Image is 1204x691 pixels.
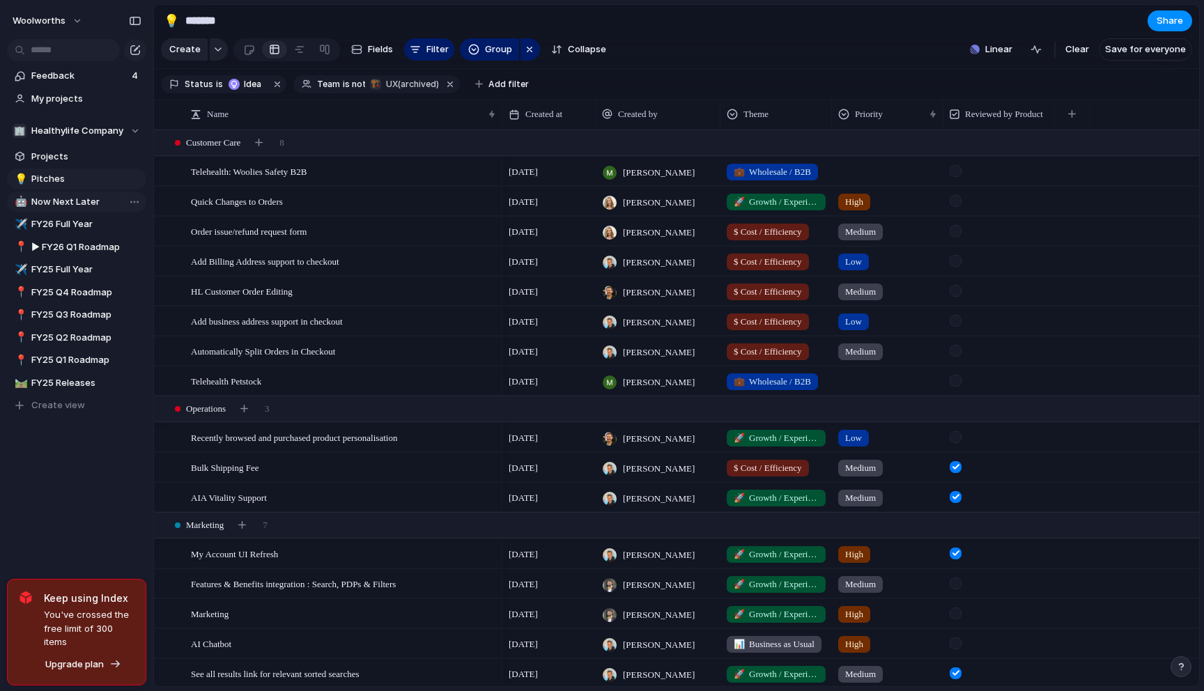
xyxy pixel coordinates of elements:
[15,262,24,278] div: ✈️
[191,489,267,505] span: AIA Vitality Support
[44,608,134,649] span: You've crossed the free limit of 300 items
[13,263,26,277] button: ✈️
[15,329,24,345] div: 📍
[186,136,240,150] span: Customer Care
[734,549,745,559] span: 🚀
[734,607,819,621] span: Growth / Experience
[31,69,128,83] span: Feedback
[370,79,381,90] div: 🏗️
[207,107,229,121] span: Name
[467,75,537,94] button: Add filter
[31,398,85,412] span: Create view
[623,375,695,389] span: [PERSON_NAME]
[964,39,1018,60] button: Linear
[41,655,125,674] button: Upgrade plan
[186,518,224,532] span: Marketing
[7,350,146,371] div: 📍FY25 Q1 Roadmap
[191,313,343,329] span: Add business address support in checkout
[845,285,876,299] span: Medium
[7,192,146,212] a: 🤖Now Next Later
[1099,38,1192,61] button: Save for everyone
[346,38,399,61] button: Fields
[623,196,695,210] span: [PERSON_NAME]
[623,345,695,359] span: [PERSON_NAME]
[368,42,393,56] span: Fields
[191,373,261,389] span: Telehealth Petstock
[845,315,862,329] span: Low
[31,217,141,231] span: FY26 Full Year
[7,237,146,258] a: 📍▶︎ FY26 Q1 Roadmap
[734,431,819,445] span: Growth / Experience
[386,79,439,89] span: UX (archived)
[191,545,278,561] span: My Account UI Refresh
[191,605,229,621] span: Marketing
[31,150,141,164] span: Projects
[13,217,26,231] button: ✈️
[509,461,538,475] span: [DATE]
[623,462,695,476] span: [PERSON_NAME]
[509,165,538,179] span: [DATE]
[216,78,223,91] span: is
[224,77,268,92] button: Idea
[164,11,179,30] div: 💡
[15,375,24,391] div: 🛤️
[845,548,863,561] span: High
[845,225,876,239] span: Medium
[7,373,146,394] a: 🛤️FY25 Releases
[509,431,538,445] span: [DATE]
[13,286,26,300] button: 📍
[845,607,863,621] span: High
[855,107,883,121] span: Priority
[734,637,815,651] span: Business as Usual
[6,10,90,32] button: woolworths
[191,223,307,239] span: Order issue/refund request form
[404,38,454,61] button: Filter
[734,433,745,443] span: 🚀
[509,577,538,591] span: [DATE]
[509,225,538,239] span: [DATE]
[31,331,141,345] span: FY25 Q2 Roadmap
[15,239,24,255] div: 📍
[488,78,529,91] span: Add filter
[185,78,213,91] span: Status
[509,345,538,359] span: [DATE]
[623,432,695,446] span: [PERSON_NAME]
[31,308,141,322] span: FY25 Q3 Roadmap
[13,308,26,322] button: 📍
[191,575,396,591] span: Features & Benefits integration : Search, PDPs & Filters
[845,667,876,681] span: Medium
[623,492,695,506] span: [PERSON_NAME]
[15,284,24,300] div: 📍
[734,577,819,591] span: Growth / Experience
[734,376,745,387] span: 💼
[509,637,538,651] span: [DATE]
[1148,10,1192,31] button: Share
[845,461,876,475] span: Medium
[1065,42,1089,56] span: Clear
[7,88,146,109] a: My projects
[426,42,449,56] span: Filter
[734,166,745,177] span: 💼
[7,327,146,348] a: 📍FY25 Q2 Roadmap
[734,667,819,681] span: Growth / Experience
[263,518,268,532] span: 7
[31,286,141,300] span: FY25 Q4 Roadmap
[244,78,264,91] span: Idea
[7,146,146,167] a: Projects
[191,665,360,681] span: See all results link for relevant sorted searches
[509,315,538,329] span: [DATE]
[15,194,24,210] div: 🤖
[7,169,146,189] a: 💡Pitches
[845,345,876,359] span: Medium
[1157,14,1183,28] span: Share
[191,163,307,179] span: Telehealth: Woolies Safety B2B
[15,307,24,323] div: 📍
[509,548,538,561] span: [DATE]
[7,214,146,235] div: ✈️FY26 Full Year
[623,638,695,652] span: [PERSON_NAME]
[317,78,340,91] span: Team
